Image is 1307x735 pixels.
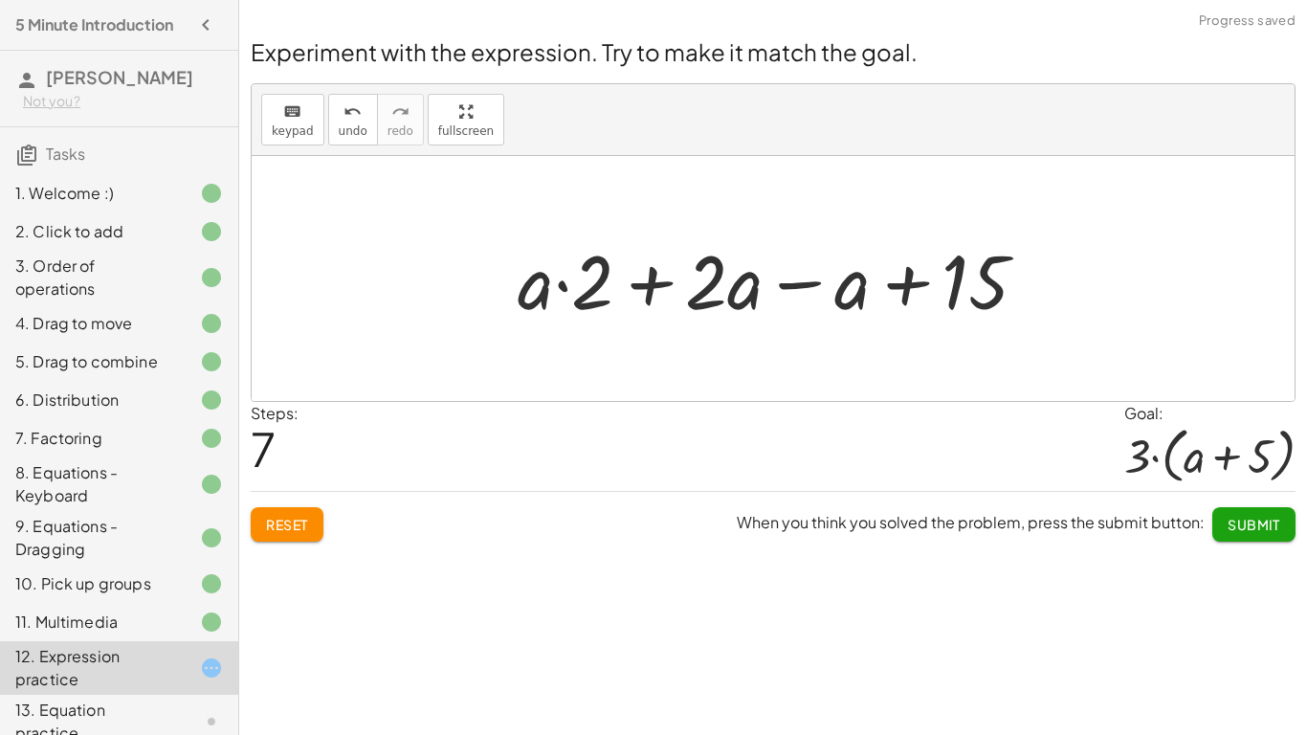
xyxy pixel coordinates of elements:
i: Task finished. [200,473,223,496]
button: keyboardkeypad [261,94,324,145]
div: 6. Distribution [15,389,169,412]
div: 9. Equations - Dragging [15,515,169,561]
i: Task finished. [200,220,223,243]
div: 10. Pick up groups [15,572,169,595]
span: keypad [272,124,314,138]
span: undo [339,124,367,138]
button: undoundo [328,94,378,145]
span: Experiment with the expression. Try to make it match the goal. [251,37,918,66]
label: Steps: [251,403,299,423]
button: Reset [251,507,323,542]
div: 3. Order of operations [15,255,169,301]
i: redo [391,100,410,123]
i: Task not started. [200,710,223,733]
i: Task finished. [200,182,223,205]
div: Not you? [23,92,223,111]
div: 12. Expression practice [15,645,169,691]
button: Submit [1212,507,1296,542]
i: Task finished. [200,526,223,549]
span: [PERSON_NAME] [46,66,193,88]
span: Progress saved [1199,11,1296,31]
i: Task started. [200,657,223,679]
i: keyboard [283,100,301,123]
div: 5. Drag to combine [15,350,169,373]
div: 4. Drag to move [15,312,169,335]
div: Goal: [1124,402,1296,425]
h4: 5 Minute Introduction [15,13,173,36]
i: Task finished. [200,350,223,373]
span: 7 [251,419,276,478]
i: Task finished. [200,389,223,412]
i: Task finished. [200,427,223,450]
i: Task finished. [200,266,223,289]
i: Task finished. [200,312,223,335]
i: Task finished. [200,572,223,595]
span: Tasks [46,144,85,164]
i: undo [343,100,362,123]
div: 1. Welcome :) [15,182,169,205]
div: 8. Equations - Keyboard [15,461,169,507]
i: Task finished. [200,611,223,634]
span: fullscreen [438,124,494,138]
button: redoredo [377,94,424,145]
span: Reset [266,516,308,533]
div: 11. Multimedia [15,611,169,634]
span: redo [388,124,413,138]
div: 7. Factoring [15,427,169,450]
button: fullscreen [428,94,504,145]
div: 2. Click to add [15,220,169,243]
span: Submit [1228,516,1280,533]
span: When you think you solved the problem, press the submit button: [737,512,1205,532]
